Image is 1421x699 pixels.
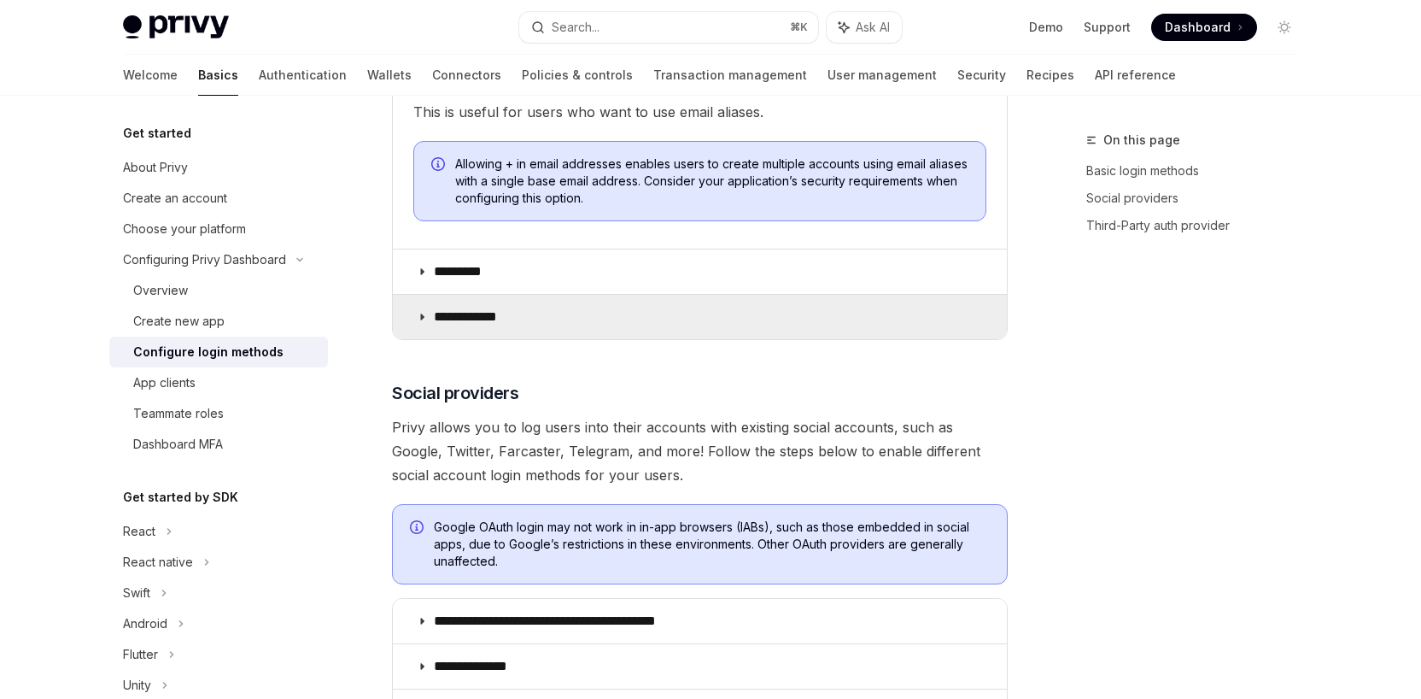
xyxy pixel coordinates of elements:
div: Create an account [123,188,227,209]
a: Create new app [109,306,328,337]
div: Create new app [133,311,225,332]
span: Google OAuth login may not work in in-app browsers (IABs), such as those embedded in social apps,... [434,519,990,570]
a: Recipes [1026,55,1074,96]
span: This is useful for users who want to use email aliases. [413,100,986,124]
button: Ask AI [827,12,902,43]
button: Search...⌘K [519,12,818,43]
div: About Privy [123,157,188,178]
h5: Get started [123,123,191,144]
div: Dashboard MFA [133,434,223,455]
a: App clients [109,367,328,398]
div: Configuring Privy Dashboard [123,250,286,270]
div: Unity [123,675,151,696]
h5: Get started by SDK [123,487,238,508]
a: Policies & controls [522,55,633,96]
a: Basic login methods [1086,157,1312,185]
a: Social providers [1086,185,1312,212]
a: Connectors [432,55,501,96]
img: light logo [123,15,229,39]
a: About Privy [109,152,328,183]
a: Security [957,55,1006,96]
a: Third-Party auth provider [1086,212,1312,239]
a: Demo [1029,19,1063,36]
div: Flutter [123,644,158,665]
a: Teammate roles [109,398,328,429]
div: App clients [133,373,196,393]
button: Toggle dark mode [1271,14,1298,41]
a: Configure login methods [109,337,328,367]
a: Welcome [123,55,178,96]
div: Overview [133,280,188,301]
a: API reference [1095,55,1176,96]
div: Choose your platform [123,219,246,239]
div: React native [123,552,193,573]
a: Wallets [367,55,412,96]
span: ⌘ K [790,21,808,34]
div: Swift [123,583,150,603]
a: Overview [109,275,328,306]
div: React [123,521,155,542]
span: Allowing + in email addresses enables users to create multiple accounts using email aliases with ... [455,156,968,207]
div: Search... [552,17,599,38]
a: Transaction management [653,55,807,96]
a: User management [827,55,937,96]
svg: Info [431,157,448,174]
a: Basics [198,55,238,96]
a: Dashboard [1151,14,1257,41]
div: Teammate roles [133,403,224,424]
a: Support [1084,19,1131,36]
div: Android [123,614,167,634]
span: Ask AI [856,19,890,36]
div: Configure login methods [133,342,284,362]
span: Dashboard [1165,19,1231,36]
a: Choose your platform [109,214,328,244]
span: Privy allows you to log users into their accounts with existing social accounts, such as Google, ... [392,415,1008,487]
svg: Info [410,520,427,537]
span: On this page [1103,130,1180,150]
a: Dashboard MFA [109,429,328,460]
span: Social providers [392,381,518,405]
a: Create an account [109,183,328,214]
a: Authentication [259,55,347,96]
